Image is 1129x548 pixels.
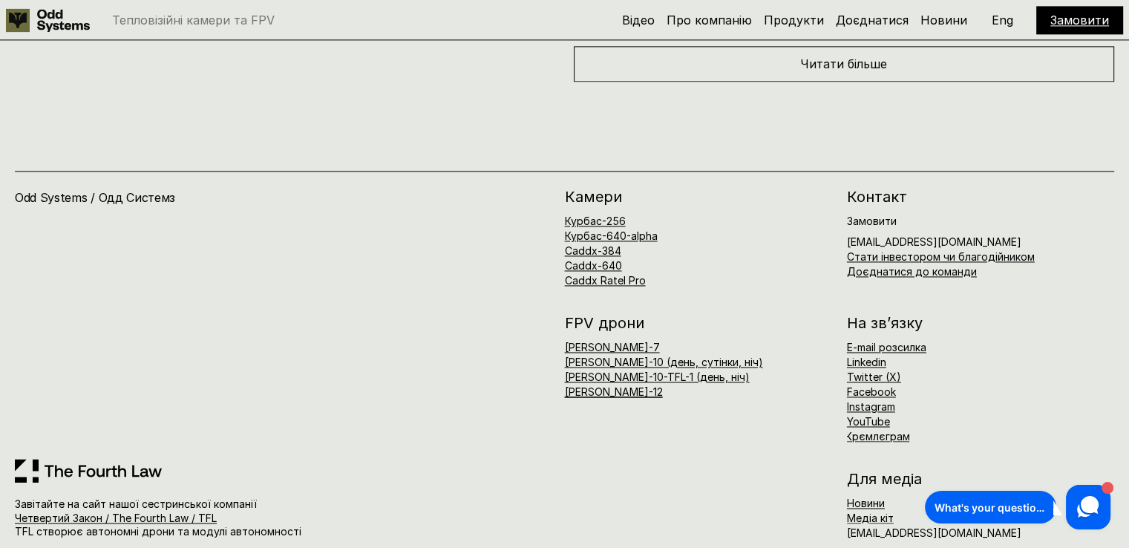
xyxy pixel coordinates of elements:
a: Facebook [847,385,896,398]
a: [PERSON_NAME]-7 [565,341,660,353]
h2: Для медіа [847,472,1114,486]
h2: На зв’язку [847,316,923,330]
a: Instagram [847,400,895,413]
a: Медіа кіт [847,512,894,524]
a: Відео [622,13,655,27]
a: Стати інвестором чи благодійником [847,250,1035,263]
h6: [EMAIL_ADDRESS][DOMAIN_NAME] [847,216,1021,247]
p: Тепловізійні камери та FPV [112,14,275,26]
h2: Контакт [847,189,1114,204]
a: Caddx-384 [565,244,621,257]
a: [PERSON_NAME]-10 (день, сутінки, ніч) [565,356,763,368]
a: Про компанію [667,13,752,27]
a: Linkedin [847,356,886,368]
iframe: HelpCrunch [921,481,1114,533]
a: Продукти [764,13,824,27]
a: E-mail розсилка [847,341,926,353]
a: Caddx Ratel Pro [565,274,646,287]
h2: FPV дрони [565,316,832,330]
a: Caddx-640 [565,259,622,272]
a: Крємлєграм [845,430,910,443]
span: Читати більше [800,56,887,71]
a: [PERSON_NAME]-10-TFL-1 (день, ніч) [565,371,750,383]
a: Курбас-256 [565,215,626,227]
a: Четвертий Закон / The Fourth Law / TFL [15,512,217,524]
a: Доєднатися [836,13,909,27]
a: Замовити [847,215,897,227]
h2: Камери [565,189,832,204]
a: Доєднатися до команди [847,265,977,278]
h6: [EMAIL_ADDRESS][DOMAIN_NAME] [847,528,1021,538]
a: Новини [920,13,967,27]
a: [PERSON_NAME]-12 [565,385,663,398]
h4: Odd Systems / Одд Системз [15,189,352,206]
p: Eng [992,14,1013,26]
a: Курбас-640-alpha [565,229,658,242]
p: Завітайте на сайт нашої сестринської компанії TFL створює автономні дрони та модулі автономності [15,498,405,538]
a: Замовити [1050,13,1109,27]
a: YouTube [847,415,890,428]
a: Twitter (X) [847,371,901,383]
a: Новини [847,497,885,509]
